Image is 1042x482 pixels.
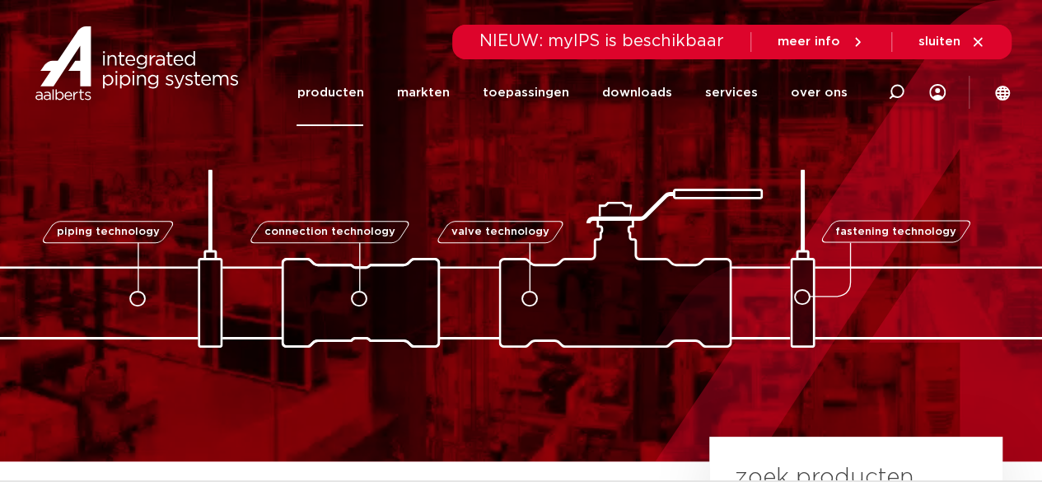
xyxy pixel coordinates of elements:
nav: Menu [297,59,847,126]
a: toepassingen [482,59,568,126]
span: connection technology [264,227,395,237]
div: my IPS [929,59,946,126]
span: NIEUW: myIPS is beschikbaar [479,33,724,49]
span: piping technology [57,227,160,237]
span: valve technology [451,227,549,237]
span: sluiten [918,35,960,48]
span: fastening technology [835,227,956,237]
a: downloads [601,59,671,126]
a: producten [297,59,363,126]
a: markten [396,59,449,126]
a: sluiten [918,35,985,49]
a: meer info [778,35,865,49]
a: over ons [790,59,847,126]
span: meer info [778,35,840,48]
a: services [704,59,757,126]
